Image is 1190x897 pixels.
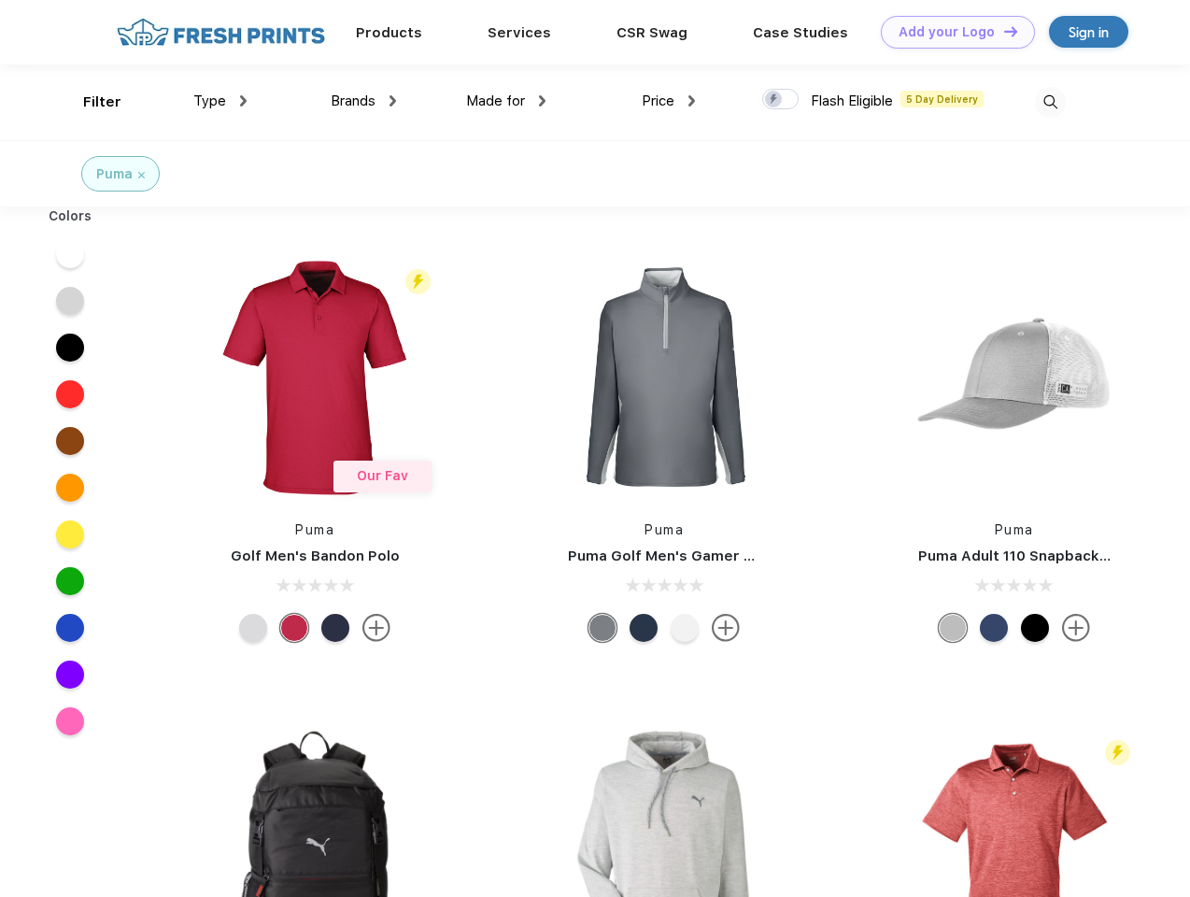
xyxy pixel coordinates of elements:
[1105,740,1130,765] img: flash_active_toggle.svg
[239,614,267,642] div: High Rise
[138,172,145,178] img: filter_cancel.svg
[1062,614,1090,642] img: more.svg
[890,253,1139,502] img: func=resize&h=266
[645,522,684,537] a: Puma
[616,24,687,41] a: CSR Swag
[231,548,400,564] a: Golf Men's Bandon Polo
[96,164,133,184] div: Puma
[83,92,121,113] div: Filter
[1049,16,1128,48] a: Sign in
[688,95,695,107] img: dropdown.png
[240,95,247,107] img: dropdown.png
[357,468,408,483] span: Our Fav
[1035,87,1066,118] img: desktop_search.svg
[642,93,674,109] span: Price
[35,206,106,226] div: Colors
[362,614,390,642] img: more.svg
[671,614,699,642] div: Bright White
[1021,614,1049,642] div: Pma Blk Pma Blk
[588,614,616,642] div: Quiet Shade
[630,614,658,642] div: Navy Blazer
[1069,21,1109,43] div: Sign in
[540,253,788,502] img: func=resize&h=266
[295,522,334,537] a: Puma
[712,614,740,642] img: more.svg
[995,522,1034,537] a: Puma
[568,548,863,564] a: Puma Golf Men's Gamer Golf Quarter-Zip
[466,93,525,109] span: Made for
[539,95,545,107] img: dropdown.png
[899,24,995,40] div: Add your Logo
[280,614,308,642] div: Ski Patrol
[980,614,1008,642] div: Peacoat with Qut Shd
[193,93,226,109] span: Type
[488,24,551,41] a: Services
[405,269,431,294] img: flash_active_toggle.svg
[356,24,422,41] a: Products
[939,614,967,642] div: Quarry with Brt Whit
[321,614,349,642] div: Navy Blazer
[191,253,439,502] img: func=resize&h=266
[900,91,984,107] span: 5 Day Delivery
[331,93,375,109] span: Brands
[390,95,396,107] img: dropdown.png
[111,16,331,49] img: fo%20logo%202.webp
[1004,26,1017,36] img: DT
[811,93,893,109] span: Flash Eligible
